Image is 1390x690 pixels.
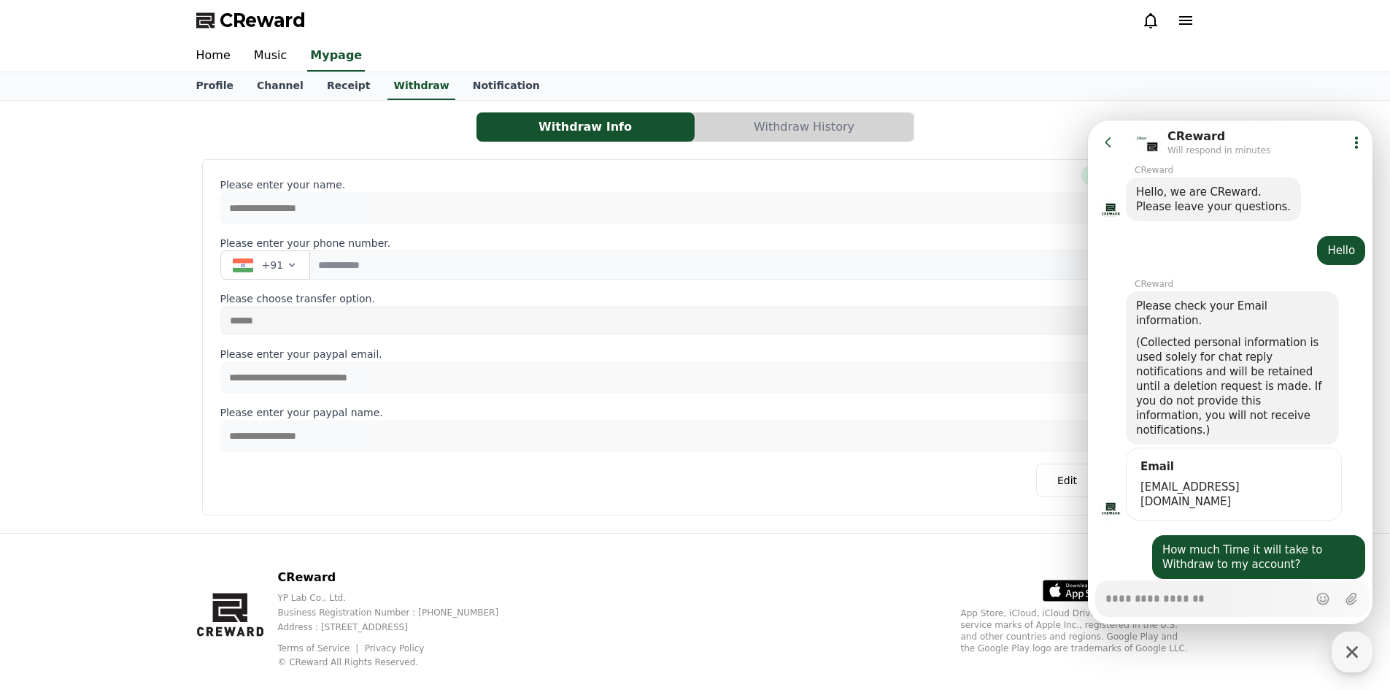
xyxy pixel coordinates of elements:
span: +91 [262,258,284,272]
span: KYC Confirmed [1081,166,1170,185]
a: Music [242,41,299,72]
p: Please enter your paypal email. [220,347,1170,361]
p: Please enter your phone number. [220,236,1170,250]
a: Terms of Service [277,643,360,653]
a: Channel [245,72,315,100]
button: Edit [1036,464,1098,497]
p: YP Lab Co., Ltd. [277,592,522,604]
button: Withdraw Info [476,112,695,142]
a: Profile [185,72,245,100]
p: Please enter your paypal name. [220,405,1170,420]
a: Mypage [307,41,365,72]
a: Notification [461,72,552,100]
a: Privacy Policy [365,643,425,653]
span: CReward [220,9,306,32]
a: Home [185,41,242,72]
p: Business Registration Number : [PHONE_NUMBER] [277,607,522,618]
button: Withdraw History [695,112,914,142]
a: Withdraw [387,72,455,100]
p: © CReward All Rights Reserved. [277,656,522,668]
a: Receipt [315,72,382,100]
p: Please choose transfer option. [220,291,1170,306]
a: CReward [196,9,306,32]
p: App Store, iCloud, iCloud Drive, and iTunes Store are service marks of Apple Inc., registered in ... [961,607,1194,654]
p: CReward [277,569,522,586]
p: Please enter your name. [220,177,1170,192]
iframe: Channel chat [1088,120,1372,624]
p: Address : [STREET_ADDRESS] [277,621,522,633]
